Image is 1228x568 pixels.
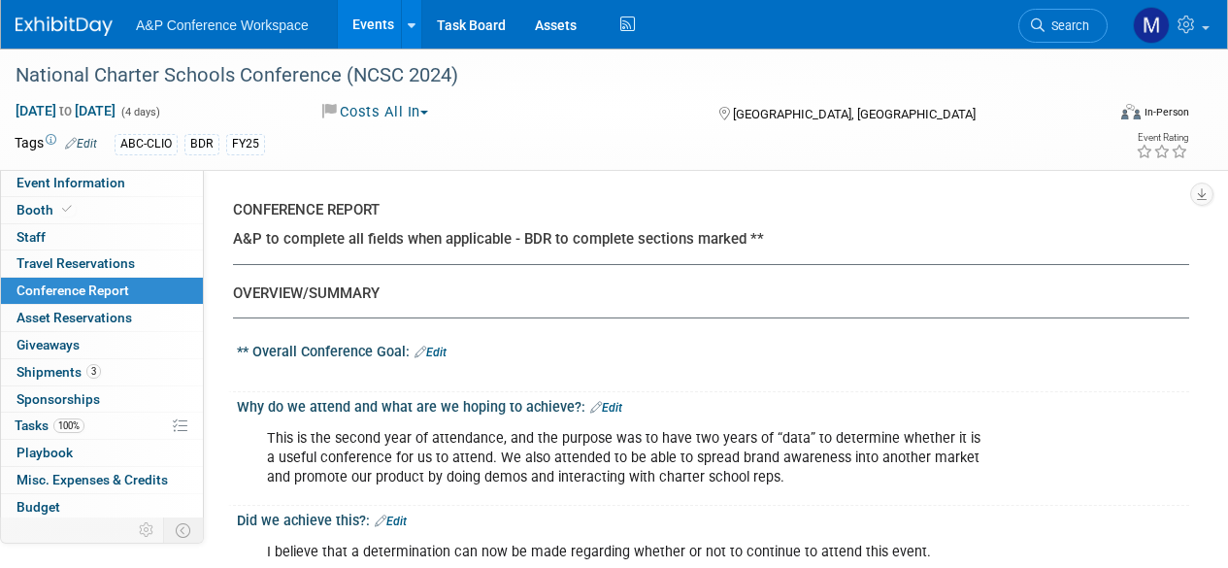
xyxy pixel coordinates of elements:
a: Giveaways [1,332,203,358]
td: Personalize Event Tab Strip [130,518,164,543]
span: A&P Conference Workspace [136,17,309,33]
div: CONFERENCE REPORT [233,200,1175,220]
i: Booth reservation complete [62,204,72,215]
a: Travel Reservations [1,251,203,277]
div: Event Format [1017,101,1189,130]
div: Why do we attend and what are we hoping to achieve?: [237,392,1189,418]
a: Event Information [1,170,203,196]
span: Booth [17,202,76,217]
span: Budget [17,499,60,515]
img: Format-Inperson.png [1121,104,1141,119]
div: Did we achieve this?: [237,506,1189,531]
button: Costs All In [315,102,436,122]
div: In-Person [1144,105,1189,119]
span: Tasks [15,418,84,433]
img: Mark Strong [1133,7,1170,44]
td: Toggle Event Tabs [164,518,204,543]
span: Shipments [17,364,101,380]
img: ExhibitDay [16,17,113,36]
span: [DATE] [DATE] [15,102,116,119]
a: Edit [415,346,447,359]
div: BDR [184,134,219,154]
a: Conference Report [1,278,203,304]
span: Sponsorships [17,391,100,407]
div: A&P to complete all fields when applicable - BDR to complete sections marked ** [233,229,1175,250]
span: 3 [86,364,101,379]
a: Edit [375,515,407,528]
div: FY25 [226,134,265,154]
td: Tags [15,133,97,155]
a: Shipments3 [1,359,203,385]
div: Event Rating [1136,133,1188,143]
div: OVERVIEW/SUMMARY [233,284,1175,304]
a: Edit [590,401,622,415]
a: Staff [1,224,203,251]
span: Search [1045,18,1089,33]
a: Edit [65,137,97,150]
div: This is the second year of attendance, and the purpose was to have two years of “data” to determi... [253,419,1001,497]
a: Asset Reservations [1,305,203,331]
span: 100% [53,418,84,433]
div: National Charter Schools Conference (NCSC 2024) [9,58,1089,93]
span: Asset Reservations [17,310,132,325]
span: [GEOGRAPHIC_DATA], [GEOGRAPHIC_DATA] [733,107,976,121]
div: ABC-CLIO [115,134,178,154]
span: Event Information [17,175,125,190]
span: Giveaways [17,337,80,352]
span: Staff [17,229,46,245]
a: Search [1018,9,1108,43]
div: ** Overall Conference Goal: [237,337,1189,362]
a: Sponsorships [1,386,203,413]
a: Playbook [1,440,203,466]
span: Playbook [17,445,73,460]
a: Budget [1,494,203,520]
span: Misc. Expenses & Credits [17,472,168,487]
span: Conference Report [17,283,129,298]
span: to [56,103,75,118]
span: Travel Reservations [17,255,135,271]
span: (4 days) [119,106,160,118]
a: Booth [1,197,203,223]
a: Misc. Expenses & Credits [1,467,203,493]
a: Tasks100% [1,413,203,439]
